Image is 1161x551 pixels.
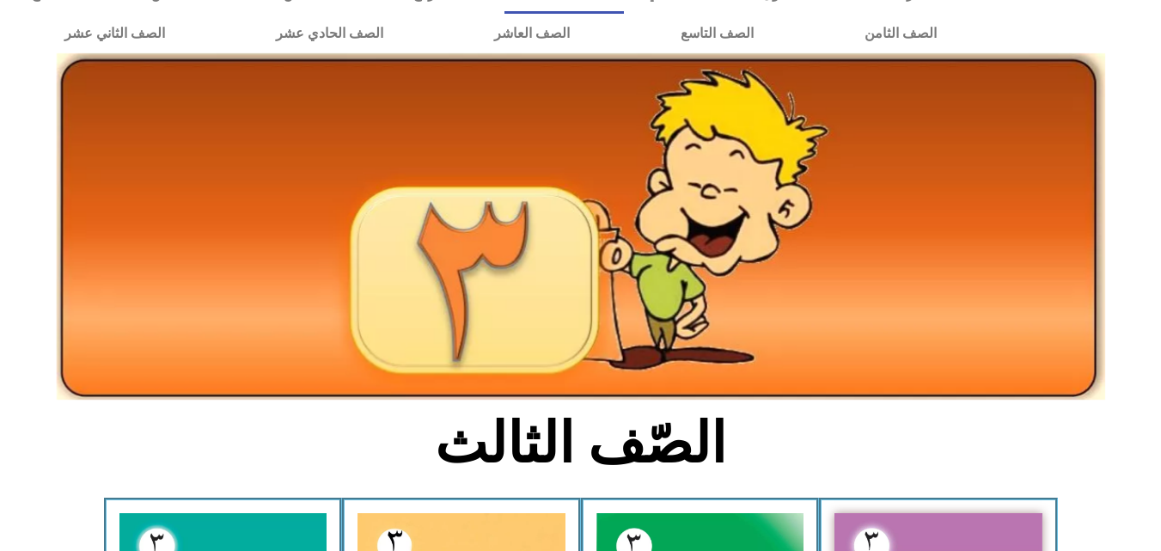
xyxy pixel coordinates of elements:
[9,14,220,53] a: الصف الثاني عشر
[625,14,809,53] a: الصف التاسع
[809,14,992,53] a: الصف الثامن
[220,14,438,53] a: الصف الحادي عشر
[438,14,625,53] a: الصف العاشر
[296,410,865,477] h2: الصّف الثالث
